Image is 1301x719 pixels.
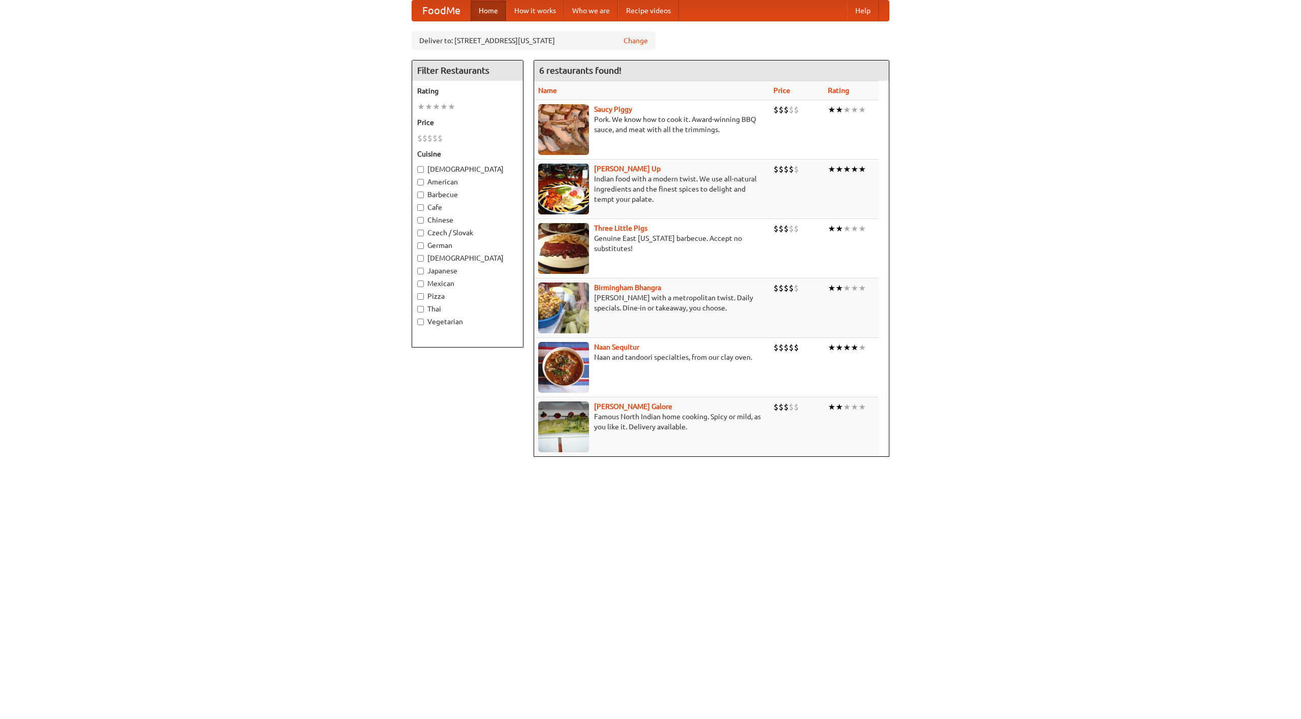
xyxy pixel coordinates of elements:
[538,174,765,204] p: Indian food with a modern twist. We use all-natural ingredients and the finest spices to delight ...
[417,179,424,185] input: American
[779,342,784,353] li: $
[843,104,851,115] li: ★
[828,164,835,175] li: ★
[417,192,424,198] input: Barbecue
[417,228,518,238] label: Czech / Slovak
[835,104,843,115] li: ★
[858,342,866,353] li: ★
[417,304,518,314] label: Thai
[412,32,656,50] div: Deliver to: [STREET_ADDRESS][US_STATE]
[417,293,424,300] input: Pizza
[594,165,661,173] a: [PERSON_NAME] Up
[594,224,647,232] a: Three Little Pigs
[773,342,779,353] li: $
[594,343,639,351] a: Naan Sequitur
[417,266,518,276] label: Japanese
[417,242,424,249] input: German
[506,1,564,21] a: How it works
[538,164,589,214] img: curryup.jpg
[851,104,858,115] li: ★
[851,342,858,353] li: ★
[538,114,765,135] p: Pork. We know how to cook it. Award-winning BBQ sauce, and meat with all the trimmings.
[828,223,835,234] li: ★
[417,133,422,144] li: $
[427,133,432,144] li: $
[843,283,851,294] li: ★
[417,291,518,301] label: Pizza
[779,104,784,115] li: $
[538,412,765,432] p: Famous North Indian home cooking. Spicy or mild, as you like it. Delivery available.
[835,164,843,175] li: ★
[417,217,424,224] input: Chinese
[538,342,589,393] img: naansequitur.jpg
[794,104,799,115] li: $
[417,240,518,251] label: German
[538,293,765,313] p: [PERSON_NAME] with a metropolitan twist. Daily specials. Dine-in or takeaway, you choose.
[828,283,835,294] li: ★
[828,401,835,413] li: ★
[417,306,424,312] input: Thai
[417,319,424,325] input: Vegetarian
[538,86,557,95] a: Name
[794,283,799,294] li: $
[828,342,835,353] li: ★
[858,223,866,234] li: ★
[773,164,779,175] li: $
[851,401,858,413] li: ★
[773,223,779,234] li: $
[417,86,518,96] h5: Rating
[432,101,440,112] li: ★
[417,149,518,159] h5: Cuisine
[789,164,794,175] li: $
[417,317,518,327] label: Vegetarian
[624,36,648,46] a: Change
[794,401,799,413] li: $
[784,283,789,294] li: $
[858,283,866,294] li: ★
[773,86,790,95] a: Price
[779,164,784,175] li: $
[417,230,424,236] input: Czech / Slovak
[835,283,843,294] li: ★
[594,402,672,411] a: [PERSON_NAME] Galore
[538,233,765,254] p: Genuine East [US_STATE] barbecue. Accept no substitutes!
[538,104,589,155] img: saucy.jpg
[794,342,799,353] li: $
[773,283,779,294] li: $
[438,133,443,144] li: $
[417,190,518,200] label: Barbecue
[789,223,794,234] li: $
[784,104,789,115] li: $
[618,1,679,21] a: Recipe videos
[538,401,589,452] img: currygalore.jpg
[828,104,835,115] li: ★
[828,86,849,95] a: Rating
[539,66,622,75] ng-pluralize: 6 restaurants found!
[440,101,448,112] li: ★
[835,223,843,234] li: ★
[594,284,661,292] a: Birmingham Bhangra
[417,101,425,112] li: ★
[789,283,794,294] li: $
[843,401,851,413] li: ★
[417,280,424,287] input: Mexican
[412,60,523,81] h4: Filter Restaurants
[432,133,438,144] li: $
[417,166,424,173] input: [DEMOGRAPHIC_DATA]
[425,101,432,112] li: ★
[794,223,799,234] li: $
[417,202,518,212] label: Cafe
[843,342,851,353] li: ★
[779,283,784,294] li: $
[417,278,518,289] label: Mexican
[538,283,589,333] img: bhangra.jpg
[851,283,858,294] li: ★
[847,1,879,21] a: Help
[789,342,794,353] li: $
[773,104,779,115] li: $
[779,401,784,413] li: $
